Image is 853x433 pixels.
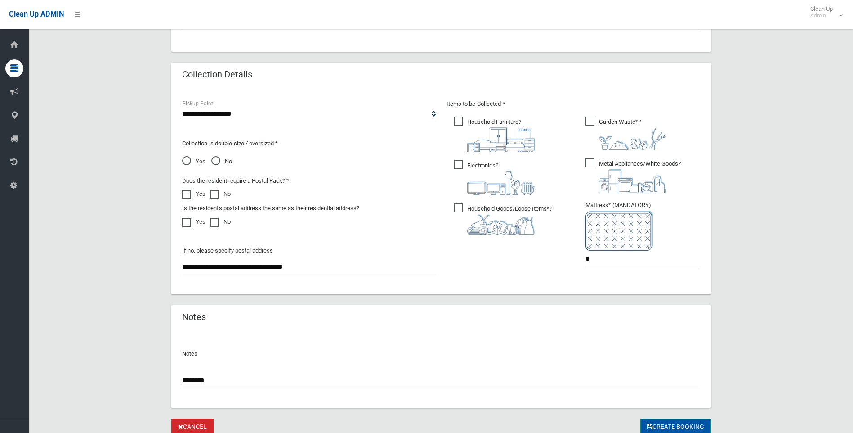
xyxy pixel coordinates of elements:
[599,160,681,193] i: ?
[467,214,535,235] img: b13cc3517677393f34c0a387616ef184.png
[599,118,666,150] i: ?
[171,308,217,326] header: Notes
[810,12,833,19] small: Admin
[585,117,666,150] span: Garden Waste*
[9,10,64,18] span: Clean Up ADMIN
[467,162,535,195] i: ?
[585,202,700,251] span: Mattress* (MANDATORY)
[182,189,205,199] label: Yes
[467,127,535,152] img: aa9efdbe659d29b613fca23ba79d85cb.png
[454,117,535,152] span: Household Furniture
[182,348,700,359] p: Notes
[182,156,205,167] span: Yes
[467,171,535,195] img: 394712a680b73dbc3d2a6a3a7ffe5a07.png
[454,203,552,235] span: Household Goods/Loose Items*
[182,176,289,186] label: Does the resident require a Postal Pack? *
[182,245,273,256] label: If no, please specify postal address
[182,203,359,214] label: Is the resident's postal address the same as their residential address?
[210,216,231,227] label: No
[182,216,205,227] label: Yes
[447,99,700,109] p: Items to be Collected *
[585,158,681,193] span: Metal Appliances/White Goods
[467,118,535,152] i: ?
[171,66,263,83] header: Collection Details
[585,211,653,251] img: e7408bece873d2c1783593a074e5cb2f.png
[454,160,535,195] span: Electronics
[599,127,666,150] img: 4fd8a5c772b2c999c83690221e5242e0.png
[599,169,666,193] img: 36c1b0289cb1767239cdd3de9e694f19.png
[210,189,231,199] label: No
[211,156,232,167] span: No
[806,5,842,19] span: Clean Up
[182,138,436,149] p: Collection is double size / oversized *
[467,205,552,235] i: ?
